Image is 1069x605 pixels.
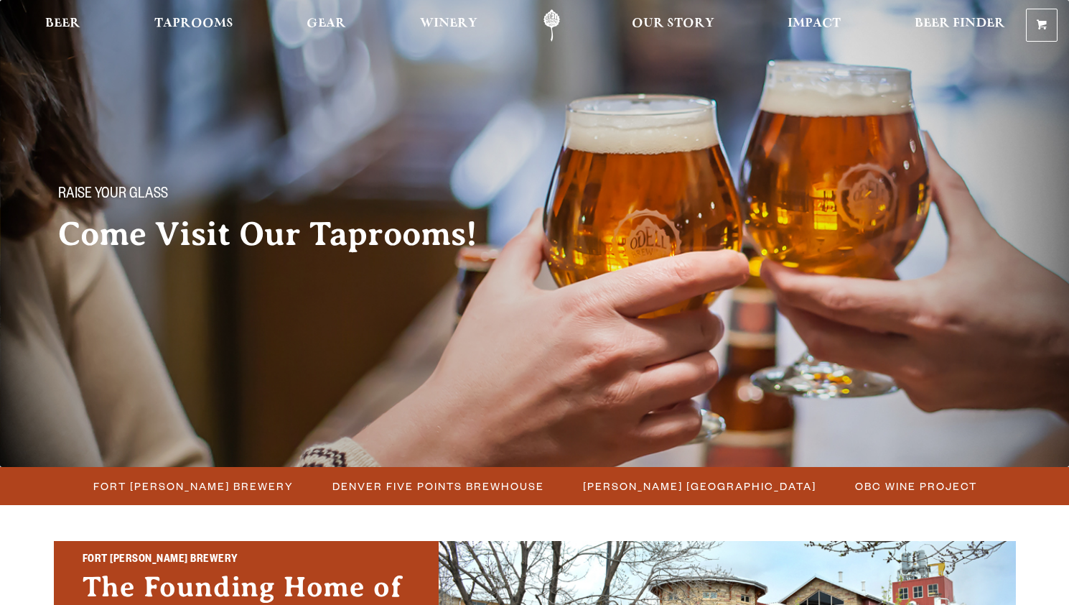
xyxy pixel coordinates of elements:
[154,18,233,29] span: Taprooms
[332,476,544,497] span: Denver Five Points Brewhouse
[307,18,346,29] span: Gear
[778,9,850,42] a: Impact
[632,18,714,29] span: Our Story
[58,186,168,205] span: Raise your glass
[145,9,243,42] a: Taprooms
[905,9,1014,42] a: Beer Finder
[324,476,551,497] a: Denver Five Points Brewhouse
[420,18,477,29] span: Winery
[93,476,294,497] span: Fort [PERSON_NAME] Brewery
[525,9,579,42] a: Odell Home
[297,9,355,42] a: Gear
[915,18,1005,29] span: Beer Finder
[622,9,724,42] a: Our Story
[83,551,410,570] h2: Fort [PERSON_NAME] Brewery
[855,476,977,497] span: OBC Wine Project
[45,18,80,29] span: Beer
[846,476,984,497] a: OBC Wine Project
[411,9,487,42] a: Winery
[574,476,823,497] a: [PERSON_NAME] [GEOGRAPHIC_DATA]
[36,9,90,42] a: Beer
[58,216,506,252] h2: Come Visit Our Taprooms!
[788,18,841,29] span: Impact
[85,476,301,497] a: Fort [PERSON_NAME] Brewery
[583,476,816,497] span: [PERSON_NAME] [GEOGRAPHIC_DATA]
